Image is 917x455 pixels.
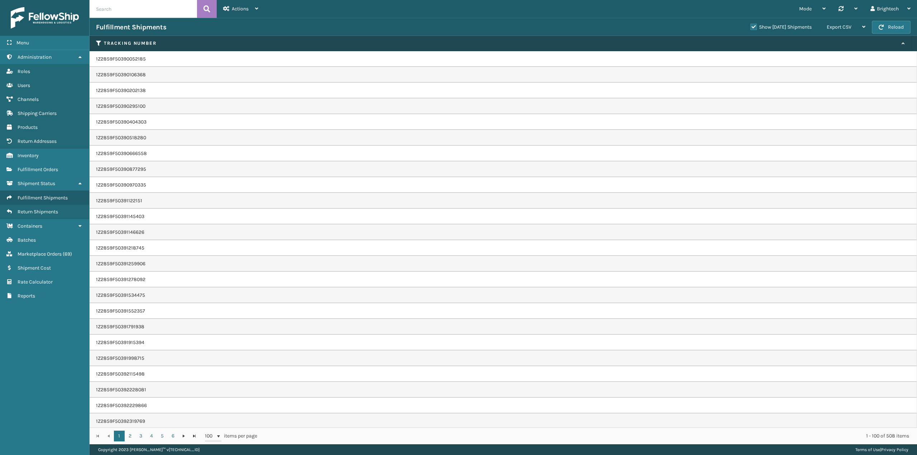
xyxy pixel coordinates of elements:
label: Show [DATE] Shipments [750,24,812,30]
span: Fulfillment Shipments [18,195,68,201]
span: Return Shipments [18,209,58,215]
td: 1Z2859F50390877295 [90,161,917,177]
div: 1 - 100 of 508 items [267,432,909,440]
td: 1Z2859F50391552357 [90,303,917,319]
span: Shipping Carriers [18,110,57,116]
a: 5 [157,431,168,441]
span: Containers [18,223,42,229]
td: 1Z2859F50391145403 [90,209,917,224]
span: Shipment Cost [18,265,51,271]
td: 1Z2859F50391218745 [90,240,917,256]
div: | [855,444,908,455]
td: 1Z2859F50390106368 [90,67,917,83]
span: Roles [18,68,30,74]
td: 1Z2859F50390295100 [90,98,917,114]
span: Go to the last page [192,433,197,439]
span: ( 69 ) [63,251,72,257]
button: Reload [872,21,911,34]
td: 1Z2859F50390518280 [90,130,917,146]
span: Mode [799,6,812,12]
td: 1Z2859F50390970335 [90,177,917,193]
td: 1Z2859F50391278092 [90,272,917,287]
span: Fulfillment Orders [18,166,58,173]
span: Return Addresses [18,138,57,144]
span: Menu [16,40,29,46]
td: 1Z2859F50391146626 [90,224,917,240]
span: items per page [205,431,257,441]
td: 1Z2859F50391534475 [90,287,917,303]
span: Batches [18,237,36,243]
td: 1Z2859F50390202138 [90,83,917,98]
td: 1Z2859F50390404303 [90,114,917,130]
a: 3 [135,431,146,441]
span: Go to the next page [181,433,187,439]
td: 1Z2859F50391998715 [90,350,917,366]
span: Marketplace Orders [18,251,62,257]
a: 4 [146,431,157,441]
span: Inventory [18,153,39,159]
img: logo [11,7,79,29]
a: Go to the last page [189,431,200,441]
td: 1Z2859F50391915394 [90,335,917,350]
span: Reports [18,293,35,299]
td: 1Z2859F50391259906 [90,256,917,272]
td: 1Z2859F50391791938 [90,319,917,335]
span: Administration [18,54,52,60]
span: Products [18,124,38,130]
span: Shipment Status [18,180,55,187]
h3: Fulfillment Shipments [96,23,166,32]
p: Copyright 2023 [PERSON_NAME]™ v [TECHNICAL_ID] [98,444,200,455]
span: 100 [205,432,216,440]
a: Go to the next page [178,431,189,441]
td: 1Z2859F50391122151 [90,193,917,209]
span: Export CSV [827,24,851,30]
td: 1Z2859F50390666558 [90,146,917,161]
a: 1 [114,431,125,441]
a: 6 [168,431,178,441]
td: 1Z2859F50392228081 [90,382,917,398]
span: Channels [18,96,39,102]
span: Rate Calculator [18,279,53,285]
a: Privacy Policy [881,447,908,452]
span: Users [18,82,30,88]
span: Actions [232,6,249,12]
td: 1Z2859F50392115498 [90,366,917,382]
label: Tracking Number [104,40,898,47]
td: 1Z2859F50392319769 [90,413,917,429]
a: 2 [125,431,135,441]
td: 1Z2859F50392229866 [90,398,917,413]
a: Terms of Use [855,447,880,452]
td: 1Z2859F50390052185 [90,51,917,67]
